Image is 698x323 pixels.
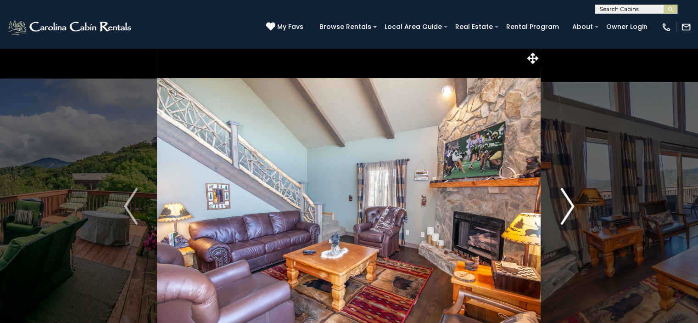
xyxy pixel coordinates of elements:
[266,22,306,32] a: My Favs
[681,22,691,32] img: mail-regular-white.png
[602,20,652,34] a: Owner Login
[502,20,564,34] a: Rental Program
[315,20,376,34] a: Browse Rentals
[568,20,597,34] a: About
[277,22,303,32] span: My Favs
[451,20,497,34] a: Real Estate
[124,188,138,225] img: arrow
[380,20,447,34] a: Local Area Guide
[560,188,574,225] img: arrow
[7,18,134,36] img: White-1-2.png
[661,22,671,32] img: phone-regular-white.png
